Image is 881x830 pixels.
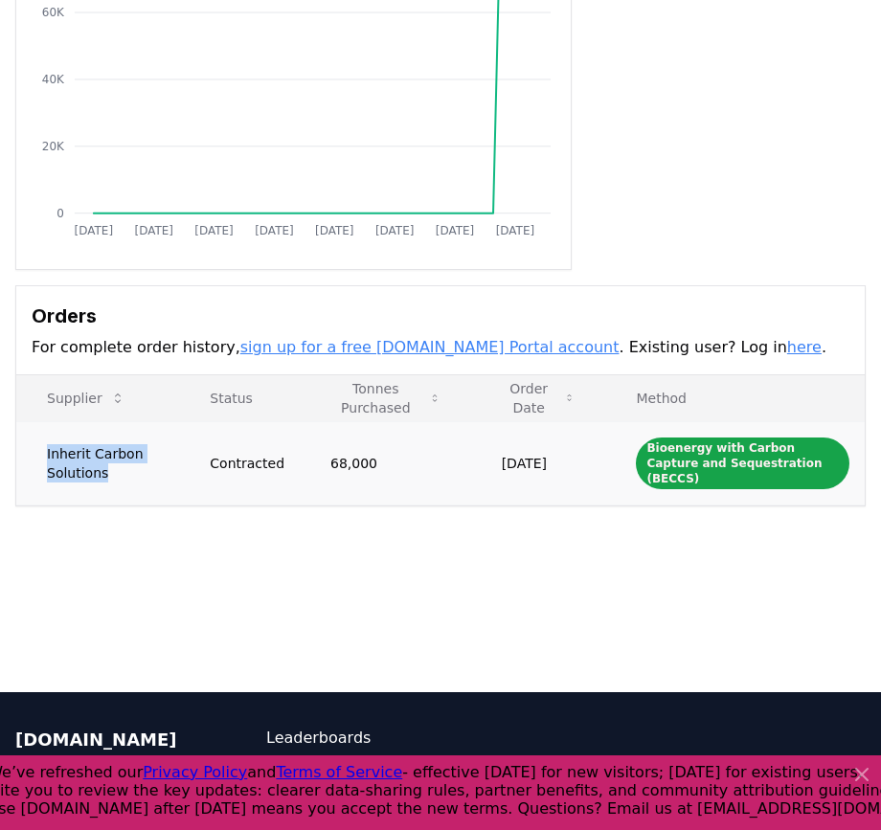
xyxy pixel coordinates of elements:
[266,753,440,776] a: CDR Map
[194,224,233,237] tspan: [DATE]
[16,421,179,505] td: Inherit Carbon Solutions
[787,338,822,356] a: here
[315,379,456,417] button: Tonnes Purchased
[42,140,65,153] tspan: 20K
[42,73,65,86] tspan: 40K
[621,389,849,408] p: Method
[210,454,284,473] div: Contracted
[32,302,849,330] h3: Orders
[315,224,353,237] tspan: [DATE]
[32,336,849,359] p: For complete order history, . Existing user? Log in .
[636,437,849,489] div: Bioenergy with Carbon Capture and Sequestration (BECCS)
[75,224,113,237] tspan: [DATE]
[135,224,173,237] tspan: [DATE]
[300,421,471,505] td: 68,000
[15,727,190,753] p: [DOMAIN_NAME]
[194,389,284,408] p: Status
[32,379,141,417] button: Supplier
[471,421,606,505] td: [DATE]
[436,224,474,237] tspan: [DATE]
[56,207,64,220] tspan: 0
[486,379,591,417] button: Order Date
[496,224,534,237] tspan: [DATE]
[375,224,414,237] tspan: [DATE]
[255,224,293,237] tspan: [DATE]
[266,727,440,750] a: Leaderboards
[42,6,65,19] tspan: 60K
[240,338,620,356] a: sign up for a free [DOMAIN_NAME] Portal account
